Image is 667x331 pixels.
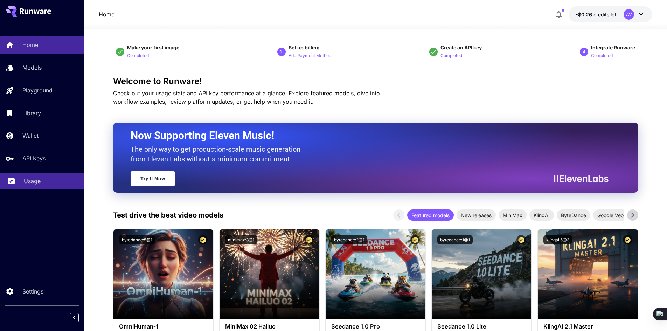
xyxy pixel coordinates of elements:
[70,313,79,322] button: Collapse sidebar
[22,287,43,296] p: Settings
[457,209,496,221] div: New releases
[131,144,306,164] p: The only way to get production-scale music generation from Eleven Labs without a minimum commitment.
[99,10,114,19] nav: breadcrumb
[437,323,526,330] h3: Seedance 1.0 Lite
[591,51,613,60] button: Completed
[127,44,179,50] span: Make your first image
[538,229,638,319] img: alt
[119,235,155,244] button: bytedance:5@1
[131,129,603,142] h2: Now Supporting Eleven Music!
[131,171,175,186] a: Try It Now
[623,235,632,244] button: Certified Model – Vetted for best performance and includes a commercial license.
[516,235,526,244] button: Certified Model – Vetted for best performance and includes a commercial license.
[576,11,618,18] div: -$0.25821
[437,235,473,244] button: bytedance:1@1
[113,76,638,86] h3: Welcome to Runware!
[557,212,590,219] span: ByteDance
[113,90,380,105] span: Check out your usage stats and API key performance at a glance. Explore featured models, dive int...
[225,235,257,244] button: minimax:3@1
[22,131,39,140] p: Wallet
[22,86,53,95] p: Playground
[113,229,213,319] img: alt
[220,229,319,319] img: alt
[624,9,634,20] div: AV
[22,109,41,117] p: Library
[593,209,628,221] div: Google Veo
[499,212,527,219] span: MiniMax
[529,212,554,219] span: KlingAI
[198,235,208,244] button: Certified Model – Vetted for best performance and includes a commercial license.
[24,177,41,185] p: Usage
[280,49,283,55] p: 2
[583,49,585,55] p: 4
[593,212,628,219] span: Google Veo
[576,12,593,18] span: -$0.26
[407,212,454,219] span: Featured models
[304,235,314,244] button: Certified Model – Vetted for best performance and includes a commercial license.
[410,235,420,244] button: Certified Model – Vetted for best performance and includes a commercial license.
[591,53,613,59] p: Completed
[569,6,652,22] button: -$0.25821AV
[119,323,208,330] h3: OmniHuman‑1
[22,63,42,72] p: Models
[457,212,496,219] span: New releases
[22,154,46,163] p: API Keys
[440,44,482,50] span: Create an API key
[289,51,331,60] button: Add Payment Method
[75,311,84,324] div: Collapse sidebar
[499,209,527,221] div: MiniMax
[99,10,114,19] a: Home
[225,323,314,330] h3: MiniMax 02 Hailuo
[113,210,223,220] p: Test drive the best video models
[407,209,454,221] div: Featured models
[593,12,618,18] span: credits left
[331,235,367,244] button: bytedance:2@1
[543,235,572,244] button: klingai:5@3
[127,53,149,59] p: Completed
[440,53,462,59] p: Completed
[432,229,531,319] img: alt
[529,209,554,221] div: KlingAI
[440,51,462,60] button: Completed
[543,323,632,330] h3: KlingAI 2.1 Master
[331,323,420,330] h3: Seedance 1.0 Pro
[591,44,635,50] span: Integrate Runware
[289,53,331,59] p: Add Payment Method
[22,41,38,49] p: Home
[326,229,425,319] img: alt
[557,209,590,221] div: ByteDance
[289,44,320,50] span: Set up billing
[127,51,149,60] button: Completed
